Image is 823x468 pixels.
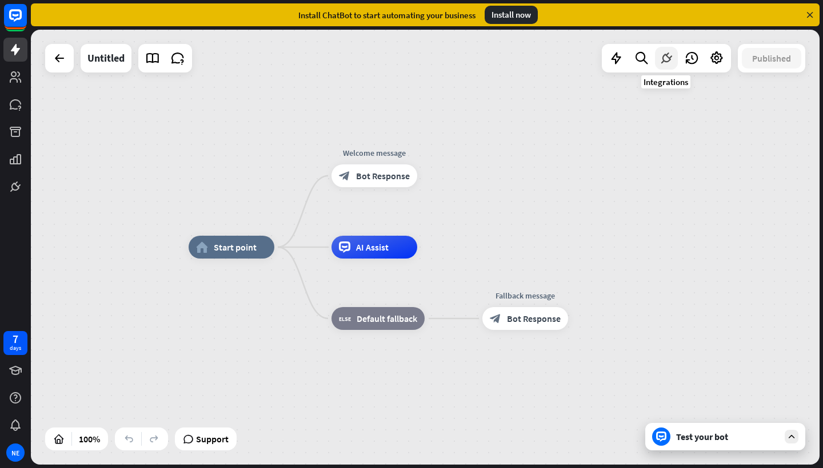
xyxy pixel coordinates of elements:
button: Published [742,48,801,68]
i: block_bot_response [339,170,350,181]
div: Test your bot [676,431,779,442]
div: Fallback message [474,290,577,301]
div: days [10,344,21,352]
div: Welcome message [323,147,426,159]
div: 7 [13,334,18,344]
a: 7 days [3,331,27,355]
div: NE [6,443,25,462]
div: Install now [485,6,538,24]
button: Open LiveChat chat widget [9,5,43,39]
span: Bot Response [356,170,410,181]
div: Install ChatBot to start automating your business [298,10,476,21]
span: Support [196,430,229,448]
div: 100% [75,430,103,448]
i: block_bot_response [490,313,501,324]
div: Untitled [87,44,125,72]
span: Start point [214,241,257,253]
i: block_fallback [339,313,351,324]
span: Bot Response [507,313,561,324]
i: home_2 [196,241,208,253]
span: AI Assist [356,241,389,253]
span: Default fallback [357,313,417,324]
